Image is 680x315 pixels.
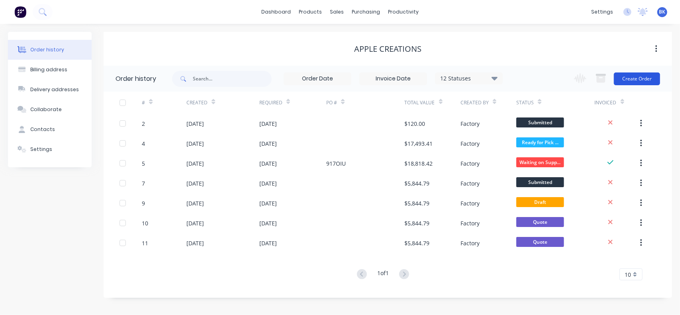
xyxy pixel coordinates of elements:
div: [DATE] [186,239,204,247]
div: Factory [461,179,480,188]
div: $5,844.79 [405,199,430,207]
div: [DATE] [186,139,204,148]
button: Settings [8,139,92,159]
div: Factory [461,139,480,148]
div: $18,818.42 [405,159,433,168]
button: Delivery addresses [8,80,92,100]
div: Created [186,92,259,113]
div: [DATE] [259,219,277,227]
div: [DATE] [259,139,277,148]
div: 2 [142,119,145,128]
div: Factory [461,239,480,247]
div: [DATE] [186,199,204,207]
div: 7 [142,179,145,188]
span: Draft [516,197,564,207]
div: [DATE] [259,119,277,128]
div: Created By [461,92,516,113]
div: Apple Creations [354,44,421,54]
div: PO # [326,92,404,113]
div: $120.00 [405,119,425,128]
div: [DATE] [186,119,204,128]
input: Search... [193,71,272,87]
button: Billing address [8,60,92,80]
div: $5,844.79 [405,239,430,247]
div: [DATE] [259,199,277,207]
div: productivity [384,6,423,18]
div: Delivery addresses [30,86,79,93]
div: Created [186,99,208,106]
span: Quote [516,217,564,227]
input: Order Date [284,73,351,85]
span: BK [659,8,666,16]
div: Invoiced [595,92,639,113]
div: Factory [461,119,480,128]
div: $5,844.79 [405,179,430,188]
span: Quote [516,237,564,247]
div: Invoiced [595,99,617,106]
div: 4 [142,139,145,148]
div: [DATE] [259,159,277,168]
div: Order history [30,46,64,53]
div: purchasing [348,6,384,18]
div: Factory [461,199,480,207]
span: 10 [625,270,631,279]
div: $5,844.79 [405,219,430,227]
img: Factory [14,6,26,18]
div: [DATE] [259,179,277,188]
div: [DATE] [186,179,204,188]
div: Total Value [405,99,435,106]
div: Factory [461,159,480,168]
input: Invoice Date [360,73,427,85]
div: 10 [142,219,148,227]
button: Order history [8,40,92,60]
div: 917OIU [326,159,346,168]
div: sales [326,6,348,18]
div: Required [259,99,282,106]
div: Status [516,99,534,106]
div: Status [516,92,594,113]
div: [DATE] [259,239,277,247]
div: 12 Statuses [435,74,502,83]
a: dashboard [257,6,295,18]
div: 11 [142,239,148,247]
span: Ready for Pick ... [516,137,564,147]
div: Order history [116,74,156,84]
div: Billing address [30,66,67,73]
div: Created By [461,99,489,106]
div: PO # [326,99,337,106]
button: Collaborate [8,100,92,119]
div: $17,493.41 [405,139,433,148]
div: products [295,6,326,18]
div: Settings [30,146,52,153]
span: Submitted [516,177,564,187]
button: Contacts [8,119,92,139]
div: # [142,99,145,106]
div: [DATE] [186,219,204,227]
span: Submitted [516,117,564,127]
div: 5 [142,159,145,168]
div: 9 [142,199,145,207]
div: Total Value [405,92,461,113]
div: [DATE] [186,159,204,168]
div: Contacts [30,126,55,133]
span: Waiting on Supp... [516,157,564,167]
div: 1 of 1 [377,269,389,280]
div: settings [587,6,617,18]
button: Create Order [614,72,660,85]
div: Factory [461,219,480,227]
div: Required [259,92,326,113]
div: # [142,92,186,113]
div: Collaborate [30,106,62,113]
